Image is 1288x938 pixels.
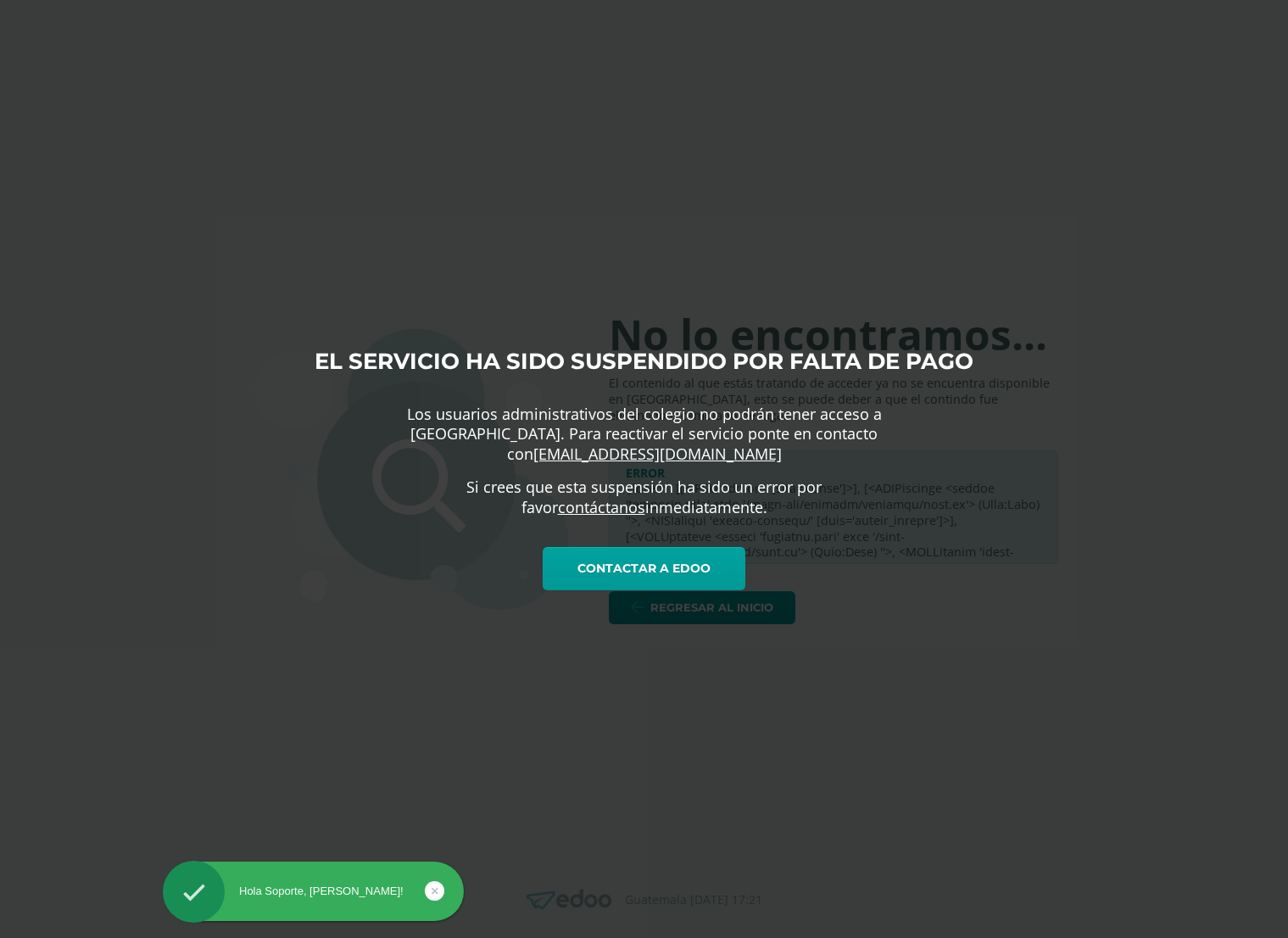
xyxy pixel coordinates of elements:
[348,477,941,517] p: Si crees que esta suspensión ha sido un error por favor inmediatamente.
[533,444,782,464] a: [EMAIL_ADDRESS][DOMAIN_NAME]
[558,497,645,517] a: contáctanos
[543,547,745,590] a: Contactar a Edoo
[348,405,941,464] p: Los usuarios administrativos del colegio no podrán tener acceso a [GEOGRAPHIC_DATA]. Para reactiv...
[163,884,464,899] div: Hola Soporte, [PERSON_NAME]!
[315,348,973,375] h2: El servicio ha sido suspendido por falta de pago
